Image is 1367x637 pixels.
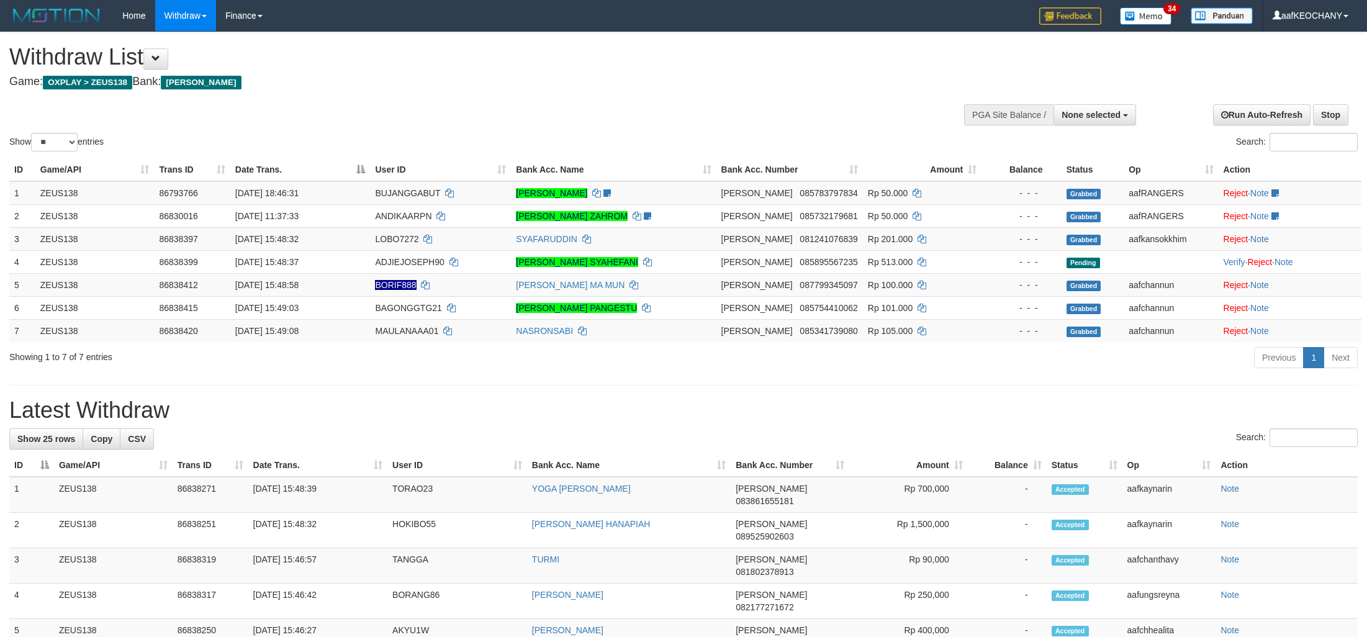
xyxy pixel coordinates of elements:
th: Op: activate to sort column ascending [1124,158,1218,181]
th: Action [1219,158,1361,181]
td: 5 [9,273,35,296]
span: Grabbed [1067,189,1101,199]
span: Copy 085732179681 to clipboard [800,211,857,221]
td: HOKIBO55 [387,513,527,548]
td: 86838271 [173,477,248,513]
td: · [1219,296,1361,319]
a: Note [1250,234,1269,244]
span: [PERSON_NAME] [721,326,793,336]
td: · [1219,319,1361,342]
a: Note [1250,188,1269,198]
a: 1 [1303,347,1324,368]
td: 2 [9,204,35,227]
span: Rp 50.000 [868,211,908,221]
a: Reject [1224,280,1248,290]
span: [PERSON_NAME] [736,625,807,635]
span: Copy [91,434,112,444]
a: CSV [120,428,154,450]
td: · [1219,181,1361,205]
span: [DATE] 15:48:32 [235,234,299,244]
a: Reject [1247,257,1272,267]
th: Trans ID: activate to sort column ascending [154,158,230,181]
td: ZEUS138 [54,477,173,513]
span: Copy 081802378913 to clipboard [736,567,793,577]
span: Copy 083861655181 to clipboard [736,496,793,506]
td: 7 [9,319,35,342]
a: Reject [1224,188,1248,198]
span: [DATE] 15:48:37 [235,257,299,267]
th: Date Trans.: activate to sort column ascending [248,454,388,477]
span: 86838412 [159,280,197,290]
label: Search: [1236,428,1358,447]
span: [PERSON_NAME] [161,76,241,89]
td: ZEUS138 [35,181,155,205]
span: OXPLAY > ZEUS138 [43,76,132,89]
td: 1 [9,181,35,205]
a: Reject [1224,326,1248,336]
th: Balance: activate to sort column ascending [968,454,1047,477]
span: CSV [128,434,146,444]
a: Reject [1224,211,1248,221]
span: Rp 513.000 [868,257,913,267]
div: - - - [986,279,1056,291]
td: TORAO23 [387,477,527,513]
th: Status: activate to sort column ascending [1047,454,1122,477]
td: aafchanthavy [1122,548,1216,584]
div: - - - [986,187,1056,199]
td: [DATE] 15:46:57 [248,548,388,584]
td: Rp 90,000 [849,548,968,584]
td: 4 [9,250,35,273]
td: ZEUS138 [54,548,173,584]
td: aafRANGERS [1124,204,1218,227]
td: - [968,548,1047,584]
td: Rp 700,000 [849,477,968,513]
td: 3 [9,548,54,584]
span: [DATE] 11:37:33 [235,211,299,221]
a: Show 25 rows [9,428,83,450]
th: Amount: activate to sort column ascending [863,158,981,181]
a: Verify [1224,257,1245,267]
span: Nama rekening ada tanda titik/strip, harap diedit [375,280,416,290]
img: Feedback.jpg [1039,7,1101,25]
div: - - - [986,302,1056,314]
label: Search: [1236,133,1358,151]
td: 86838317 [173,584,248,619]
span: [PERSON_NAME] [736,519,807,529]
td: ZEUS138 [35,273,155,296]
th: Action [1216,454,1358,477]
h1: Latest Withdraw [9,398,1358,423]
div: Showing 1 to 7 of 7 entries [9,346,561,363]
div: PGA Site Balance / [964,104,1053,125]
span: [PERSON_NAME] [721,211,793,221]
span: Accepted [1052,520,1089,530]
span: 86838415 [159,303,197,313]
a: Reject [1224,234,1248,244]
div: - - - [986,256,1056,268]
td: ZEUS138 [35,204,155,227]
th: ID: activate to sort column descending [9,454,54,477]
span: Copy 089525902603 to clipboard [736,531,793,541]
span: Copy 082177271672 to clipboard [736,602,793,612]
span: LOBO7272 [375,234,418,244]
span: BUJANGGABUT [375,188,440,198]
td: - [968,477,1047,513]
span: 86830016 [159,211,197,221]
a: [PERSON_NAME] MA MUN [516,280,625,290]
span: Grabbed [1067,304,1101,314]
span: [DATE] 15:49:08 [235,326,299,336]
th: Bank Acc. Name: activate to sort column ascending [527,454,731,477]
td: - [968,513,1047,548]
th: Bank Acc. Number: activate to sort column ascending [731,454,849,477]
a: Note [1220,590,1239,600]
span: BAGONGGTG21 [375,303,441,313]
h4: Game: Bank: [9,76,899,88]
a: Note [1250,280,1269,290]
td: · [1219,273,1361,296]
td: BORANG86 [387,584,527,619]
input: Search: [1270,133,1358,151]
td: 3 [9,227,35,250]
a: SYAFARUDDIN [516,234,577,244]
span: Rp 105.000 [868,326,913,336]
span: [PERSON_NAME] [736,590,807,600]
th: User ID: activate to sort column ascending [387,454,527,477]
